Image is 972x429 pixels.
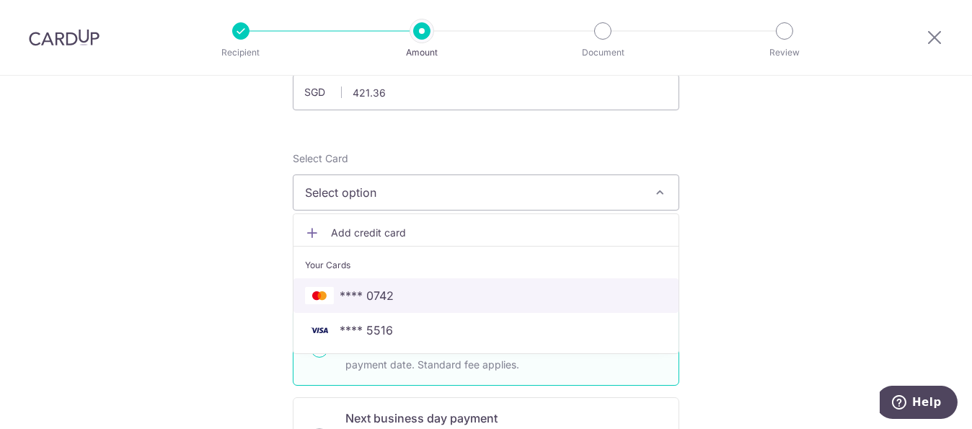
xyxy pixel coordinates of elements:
p: Your card will be charged three business days before the selected payment date. Standard fee appl... [345,339,661,373]
span: SGD [304,85,342,99]
iframe: Opens a widget where you can find more information [880,386,958,422]
button: Select option [293,174,679,211]
p: Amount [368,45,475,60]
p: Next business day payment [345,410,661,427]
p: Document [549,45,656,60]
ul: Select option [293,213,679,354]
span: translation missing: en.payables.payment_networks.credit_card.summary.labels.select_card [293,152,348,164]
img: MASTERCARD [305,287,334,304]
span: Your Cards [305,258,350,273]
p: Recipient [187,45,294,60]
a: Add credit card [293,220,679,246]
input: 0.00 [293,74,679,110]
span: Select option [305,184,641,201]
span: Add credit card [331,226,667,240]
p: Review [731,45,838,60]
img: VISA [305,322,334,339]
img: CardUp [29,29,100,46]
